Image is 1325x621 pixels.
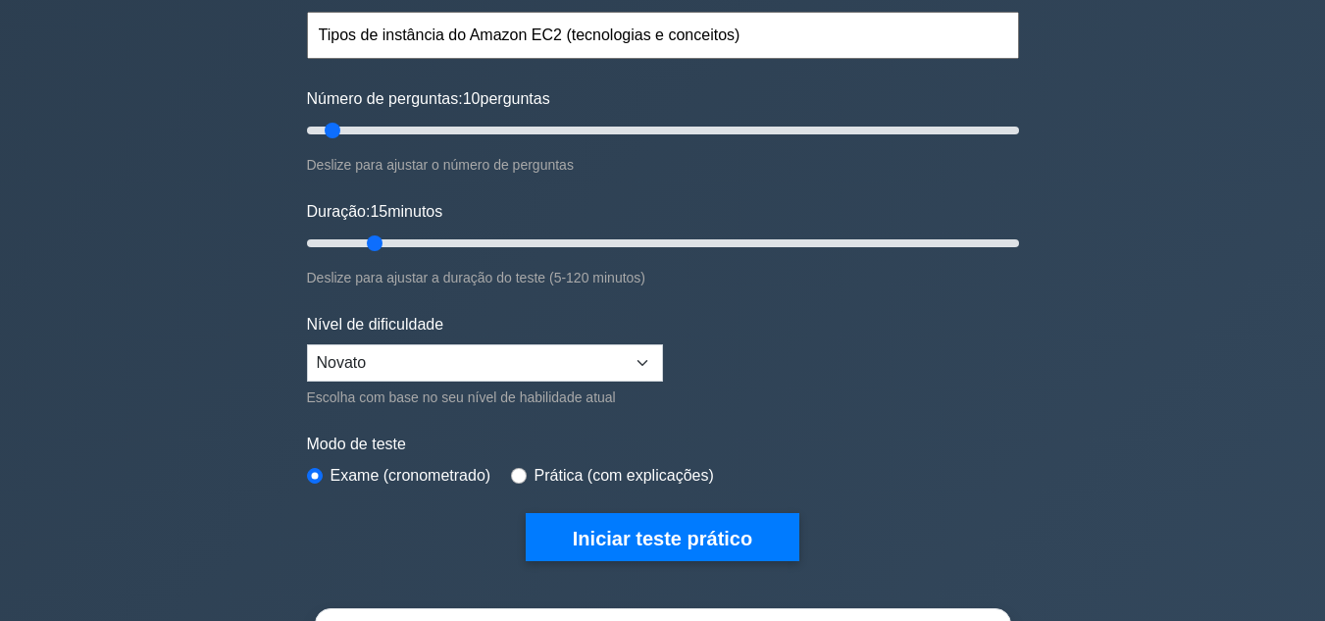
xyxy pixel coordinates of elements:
[387,203,442,220] font: minutos
[307,270,646,285] font: Deslize para ajustar a duração do teste (5-120 minutos)
[526,513,799,561] button: Iniciar teste prático
[307,157,574,173] font: Deslize para ajustar o número de perguntas
[307,316,444,333] font: Nível de dificuldade
[307,203,371,220] font: Duração:
[481,90,550,107] font: perguntas
[307,436,406,452] font: Modo de teste
[307,389,616,405] font: Escolha com base no seu nível de habilidade atual
[463,90,481,107] font: 10
[370,203,387,220] font: 15
[535,467,714,484] font: Prática (com explicações)
[307,12,1019,59] input: Comece a digitar para filtrar por tópico ou conceito...
[331,467,491,484] font: Exame (cronometrado)
[573,528,752,549] font: Iniciar teste prático
[307,90,463,107] font: Número de perguntas:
